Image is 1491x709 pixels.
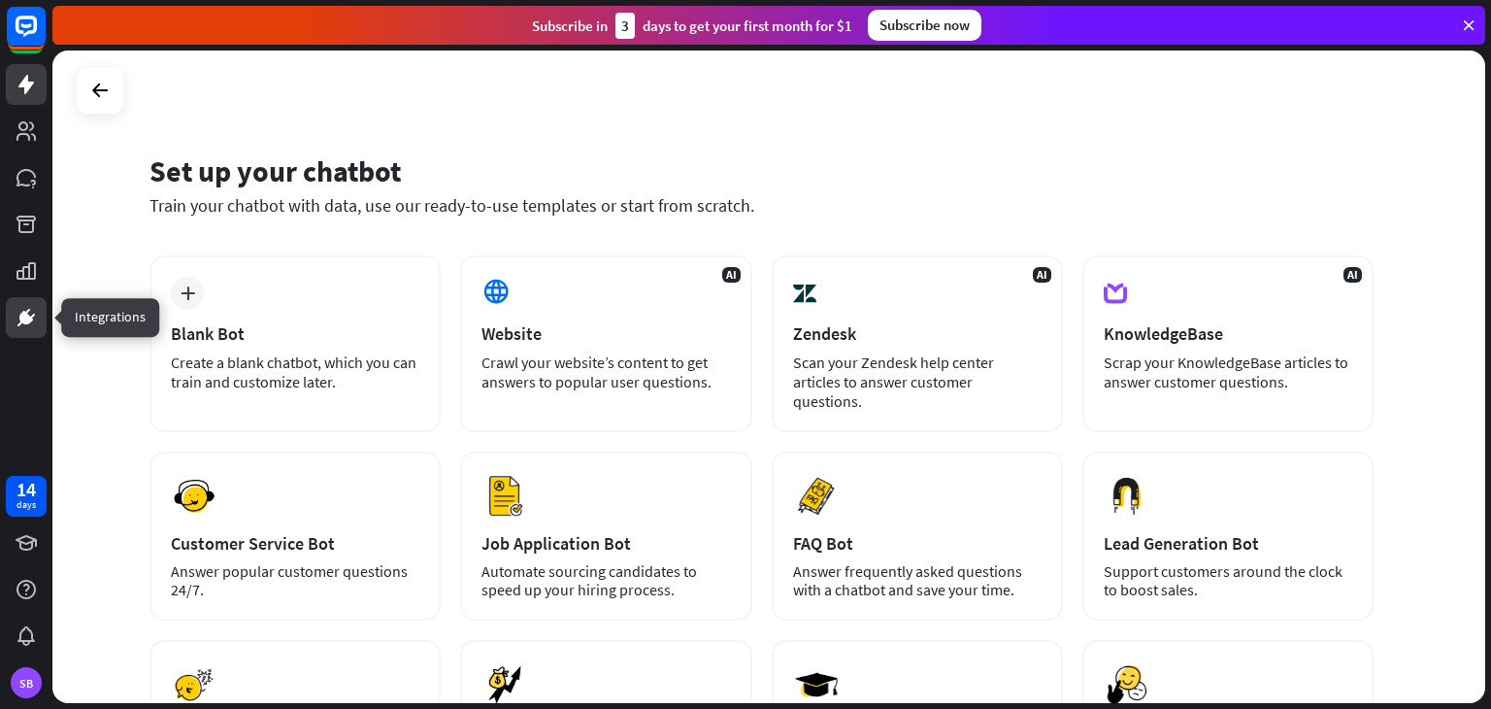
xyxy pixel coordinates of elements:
[481,562,730,599] div: Automate sourcing candidates to speed up your hiring process.
[171,322,419,345] div: Blank Bot
[149,152,1374,189] div: Set up your chatbot
[11,667,42,698] div: SB
[17,498,36,512] div: days
[793,562,1042,599] div: Answer frequently asked questions with a chatbot and save your time.
[149,194,1374,217] div: Train your chatbot with data, use our ready-to-use templates or start from scratch.
[1343,267,1362,283] span: AI
[1104,562,1352,599] div: Support customers around the clock to boost sales.
[1104,532,1352,555] div: Lead Generation Bot
[481,353,730,391] div: Crawl your website’s content to get answers to popular user questions.
[1104,322,1352,345] div: KnowledgeBase
[722,267,741,283] span: AI
[532,13,852,39] div: Subscribe in days to get your first month for $1
[1033,267,1051,283] span: AI
[171,562,419,599] div: Answer popular customer questions 24/7.
[615,13,635,39] div: 3
[171,532,419,555] div: Customer Service Bot
[6,476,47,517] a: 14 days
[481,322,730,345] div: Website
[481,532,730,555] div: Job Application Bot
[1104,353,1352,391] div: Scrap your KnowledgeBase articles to answer customer questions.
[793,532,1042,555] div: FAQ Bot
[868,10,981,41] div: Subscribe now
[171,353,419,391] div: Create a blank chatbot, which you can train and customize later.
[793,322,1042,345] div: Zendesk
[793,353,1042,411] div: Scan your Zendesk help center articles to answer customer questions.
[181,287,195,300] i: plus
[17,481,36,498] div: 14
[16,8,74,66] button: Open LiveChat chat widget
